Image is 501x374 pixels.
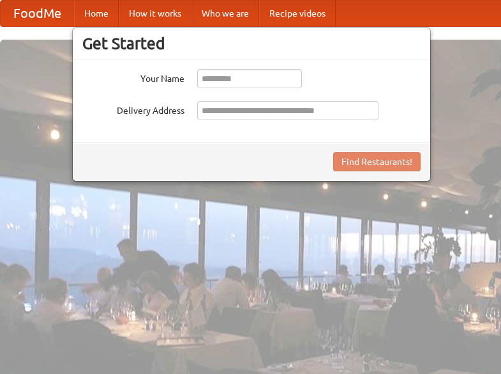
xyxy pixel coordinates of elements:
[74,1,119,26] a: Home
[191,1,259,26] a: Who we are
[333,152,421,171] button: Find Restaurants!
[119,1,191,26] a: How it works
[259,1,336,26] a: Recipe videos
[82,101,184,117] label: Delivery Address
[82,69,184,85] label: Your Name
[1,1,74,26] a: FoodMe
[82,34,421,53] h3: Get Started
